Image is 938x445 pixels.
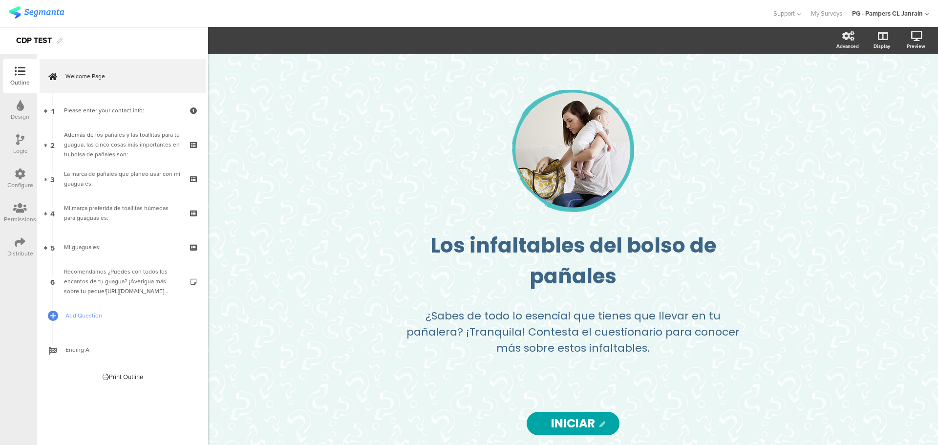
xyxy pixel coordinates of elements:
[50,173,55,184] span: 3
[527,412,620,435] input: Start
[65,345,191,355] span: Ending A
[773,9,795,18] span: Support
[65,311,191,320] span: Add Question
[40,264,206,298] a: 6 Recomendamos ¿Puedes con todos los encantos de tu guagua? ¡Averigua más sobre tu peque![URL][DO...
[13,147,27,155] div: Logic
[64,169,181,189] div: La marca de pañales que planeo usar con mi guagua es:
[40,93,206,127] a: 1 Please enter your contact info:
[7,249,33,258] div: Distribute
[50,276,55,287] span: 6
[40,59,206,93] a: Welcome Page
[40,127,206,162] a: 2 Además de los pañales y las toallitas para tu guagua, las cinco cosas más importantes en tu bol...
[40,333,206,367] a: Ending A
[392,230,754,292] p: Los infaltables del bolso de pañales
[64,203,181,223] div: Mi marca preferida de toallitas húmedas para guaguas es:
[836,42,859,50] div: Advanced
[10,78,30,87] div: Outline
[64,130,181,159] div: Además de los pañales y las toallitas para tu guagua, las cinco cosas más importantes en tu bolsa...
[7,181,33,190] div: Configure
[852,9,923,18] div: PG - Pampers CL Janrain
[16,33,52,48] div: CDP TEST
[50,208,55,218] span: 4
[103,372,143,381] div: Print Outline
[11,112,29,121] div: Design
[4,215,36,224] div: Permissions
[51,105,54,116] span: 1
[40,230,206,264] a: 5 Mi guagua es:
[907,42,925,50] div: Preview
[64,267,181,296] div: Recomendamos ¿Puedes con todos los encantos de tu guagua? ¡Averigua más sobre tu peque!https://ww...
[402,308,744,356] p: ¿Sabes de todo lo esencial que tienes que llevar en tu pañalera? ¡Tranquila! Contesta el cuestion...
[9,6,64,19] img: segmanta logo
[50,139,55,150] span: 2
[64,106,181,115] div: Please enter your contact info:
[874,42,890,50] div: Display
[64,242,181,252] div: Mi guagua es:
[40,196,206,230] a: 4 Mi marca preferida de toallitas húmedas para guaguas es:
[50,242,55,253] span: 5
[40,162,206,196] a: 3 La marca de pañales que planeo usar con mi guagua es:
[65,71,191,81] span: Welcome Page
